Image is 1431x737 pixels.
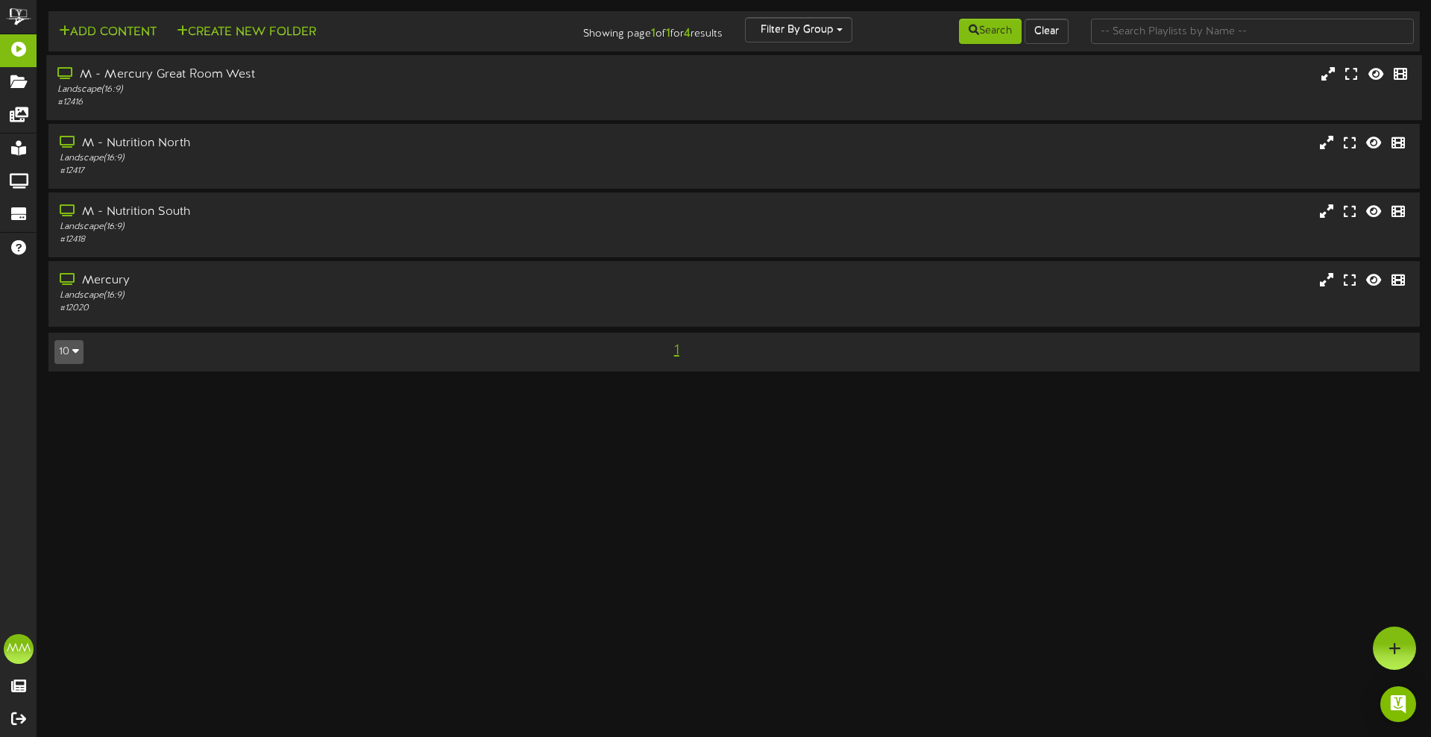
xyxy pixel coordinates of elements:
div: Landscape ( 16:9 ) [60,289,608,302]
button: Search [959,19,1022,44]
strong: 1 [651,27,655,40]
div: Landscape ( 16:9 ) [60,221,608,233]
div: Open Intercom Messenger [1380,686,1416,722]
strong: 1 [666,27,670,40]
div: Showing page of for results [504,17,735,43]
button: Filter By Group [745,17,852,43]
div: Landscape ( 16:9 ) [57,84,608,96]
div: M - Nutrition South [60,204,608,221]
div: M - Nutrition North [60,135,608,152]
div: # 12416 [57,96,608,109]
strong: 4 [684,27,691,40]
button: 10 [54,340,84,364]
div: # 12418 [60,233,608,246]
button: Clear [1025,19,1069,44]
span: 1 [670,342,683,359]
div: Landscape ( 16:9 ) [60,152,608,165]
input: -- Search Playlists by Name -- [1091,19,1414,44]
div: # 12417 [60,165,608,178]
div: # 12020 [60,302,608,315]
button: Create New Folder [172,23,321,42]
div: M - Mercury Great Room West [57,66,608,84]
div: MM [4,634,34,664]
button: Add Content [54,23,161,42]
div: Mercury [60,272,608,289]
